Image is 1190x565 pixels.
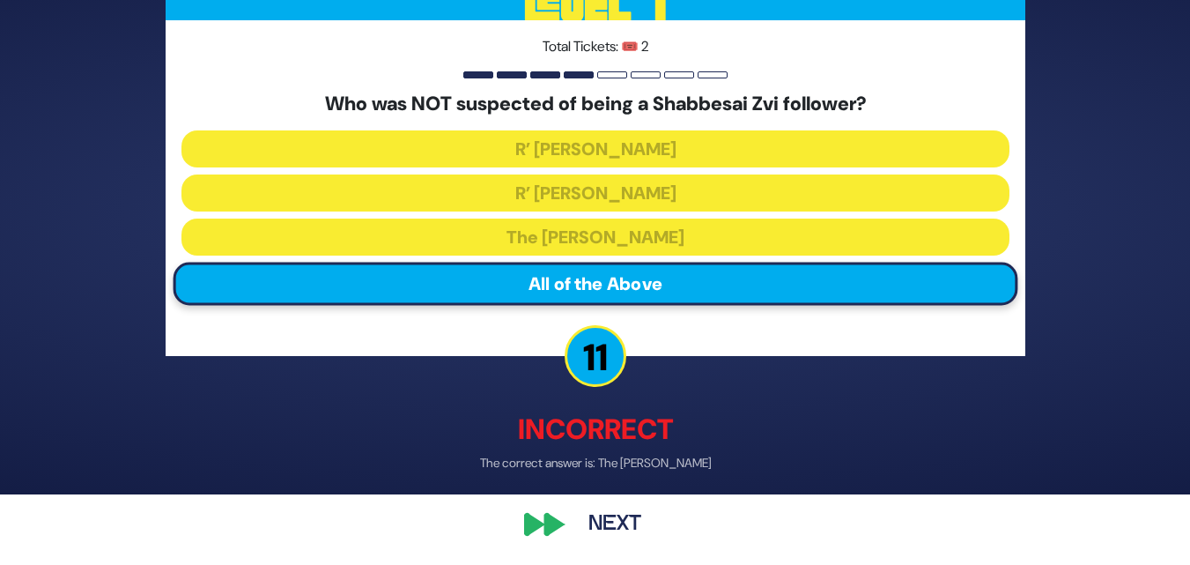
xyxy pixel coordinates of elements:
p: 11 [565,324,626,386]
button: R’ [PERSON_NAME] [181,130,1009,167]
button: The [PERSON_NAME] [181,218,1009,255]
button: All of the Above [173,262,1017,305]
h5: Who was NOT suspected of being a Shabbesai Zvi follower? [181,93,1009,115]
button: Next [564,503,666,544]
button: R’ [PERSON_NAME] [181,174,1009,211]
p: Total Tickets: 🎟️ 2 [181,36,1009,57]
p: The correct answer is: The [PERSON_NAME] [166,453,1025,472]
p: Incorrect [166,407,1025,450]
